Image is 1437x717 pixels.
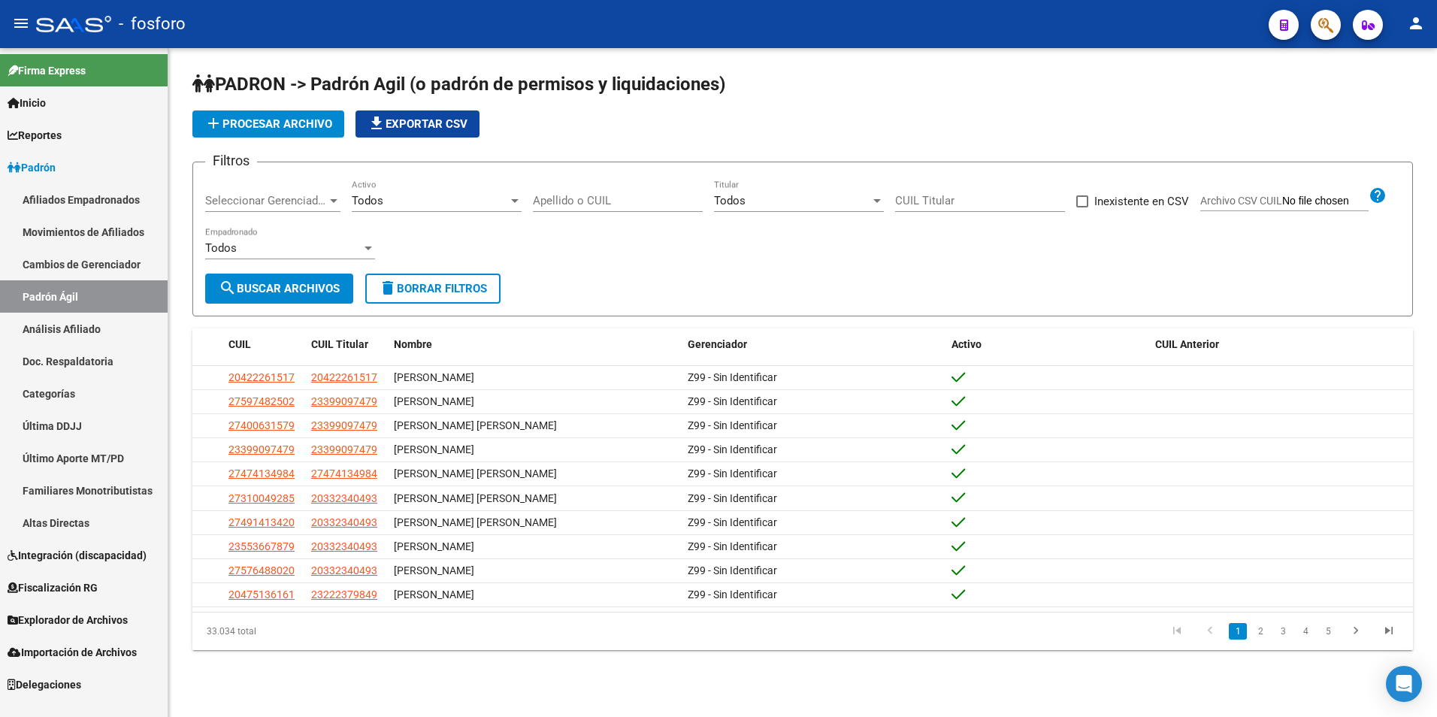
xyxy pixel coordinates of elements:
[1155,338,1219,350] span: CUIL Anterior
[192,110,344,138] button: Procesar archivo
[688,419,777,431] span: Z99 - Sin Identificar
[394,419,557,431] span: [PERSON_NAME] [PERSON_NAME]
[1272,619,1294,644] li: page 3
[1227,619,1249,644] li: page 1
[1369,186,1387,204] mat-icon: help
[682,328,945,361] datatable-header-cell: Gerenciador
[1386,666,1422,702] div: Open Intercom Messenger
[394,540,474,552] span: [PERSON_NAME]
[1251,623,1269,640] a: 2
[8,676,81,693] span: Delegaciones
[688,395,777,407] span: Z99 - Sin Identificar
[311,540,377,552] span: 20332340493
[311,516,377,528] span: 20332340493
[688,443,777,455] span: Z99 - Sin Identificar
[311,443,377,455] span: 23399097479
[219,279,237,297] mat-icon: search
[12,14,30,32] mat-icon: menu
[228,371,295,383] span: 20422261517
[228,588,295,601] span: 20475136161
[1294,619,1317,644] li: page 4
[205,241,237,255] span: Todos
[8,127,62,144] span: Reportes
[1282,195,1369,208] input: Archivo CSV CUIL
[311,371,377,383] span: 20422261517
[1317,619,1339,644] li: page 5
[368,117,467,131] span: Exportar CSV
[688,540,777,552] span: Z99 - Sin Identificar
[8,159,56,176] span: Padrón
[228,564,295,576] span: 27576488020
[311,588,377,601] span: 23222379849
[365,274,501,304] button: Borrar Filtros
[1249,619,1272,644] li: page 2
[394,395,474,407] span: [PERSON_NAME]
[205,274,353,304] button: Buscar Archivos
[388,328,682,361] datatable-header-cell: Nombre
[1274,623,1292,640] a: 3
[119,8,186,41] span: - fosforo
[228,492,295,504] span: 27310049285
[222,328,305,361] datatable-header-cell: CUIL
[394,338,432,350] span: Nombre
[1319,623,1337,640] a: 5
[1196,623,1224,640] a: go to previous page
[204,117,332,131] span: Procesar archivo
[8,579,98,596] span: Fiscalización RG
[228,338,251,350] span: CUIL
[1296,623,1314,640] a: 4
[394,492,557,504] span: [PERSON_NAME] [PERSON_NAME]
[688,516,777,528] span: Z99 - Sin Identificar
[228,419,295,431] span: 27400631579
[8,62,86,79] span: Firma Express
[311,419,377,431] span: 23399097479
[688,371,777,383] span: Z99 - Sin Identificar
[1229,623,1247,640] a: 1
[205,194,327,207] span: Seleccionar Gerenciador
[1375,623,1403,640] a: go to last page
[379,282,487,295] span: Borrar Filtros
[311,338,368,350] span: CUIL Titular
[8,612,128,628] span: Explorador de Archivos
[311,467,377,480] span: 27474134984
[1407,14,1425,32] mat-icon: person
[219,282,340,295] span: Buscar Archivos
[8,547,147,564] span: Integración (discapacidad)
[192,613,434,650] div: 33.034 total
[1163,623,1191,640] a: go to first page
[8,644,137,661] span: Importación de Archivos
[394,371,474,383] span: [PERSON_NAME]
[192,74,725,95] span: PADRON -> Padrón Agil (o padrón de permisos y liquidaciones)
[1342,623,1370,640] a: go to next page
[951,338,982,350] span: Activo
[311,395,377,407] span: 23399097479
[394,588,474,601] span: [PERSON_NAME]
[688,338,747,350] span: Gerenciador
[394,564,474,576] span: [PERSON_NAME]
[228,395,295,407] span: 27597482502
[688,588,777,601] span: Z99 - Sin Identificar
[394,443,474,455] span: [PERSON_NAME]
[204,114,222,132] mat-icon: add
[355,110,480,138] button: Exportar CSV
[368,114,386,132] mat-icon: file_download
[8,95,46,111] span: Inicio
[714,194,746,207] span: Todos
[1094,192,1189,210] span: Inexistente en CSV
[688,467,777,480] span: Z99 - Sin Identificar
[394,467,557,480] span: [PERSON_NAME] [PERSON_NAME]
[352,194,383,207] span: Todos
[228,516,295,528] span: 27491413420
[205,150,257,171] h3: Filtros
[688,564,777,576] span: Z99 - Sin Identificar
[305,328,388,361] datatable-header-cell: CUIL Titular
[311,492,377,504] span: 20332340493
[228,467,295,480] span: 27474134984
[1149,328,1413,361] datatable-header-cell: CUIL Anterior
[1200,195,1282,207] span: Archivo CSV CUIL
[228,540,295,552] span: 23553667879
[394,516,557,528] span: [PERSON_NAME] [PERSON_NAME]
[945,328,1149,361] datatable-header-cell: Activo
[688,492,777,504] span: Z99 - Sin Identificar
[379,279,397,297] mat-icon: delete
